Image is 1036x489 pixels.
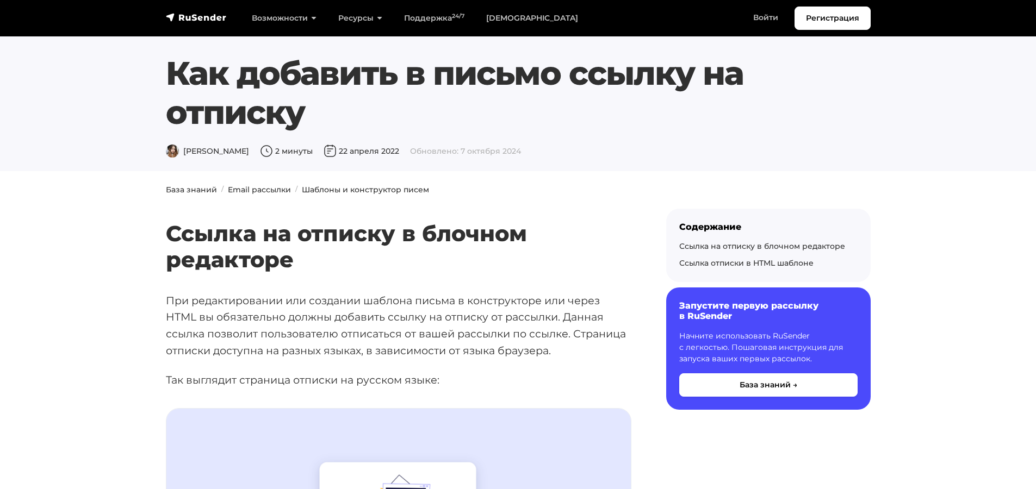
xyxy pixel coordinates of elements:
[679,330,858,365] p: Начните использовать RuSender с легкостью. Пошаговая инструкция для запуска ваших первых рассылок.
[666,287,871,409] a: Запустите первую рассылку в RuSender Начните использовать RuSender с легкостью. Пошаговая инструк...
[742,7,789,29] a: Войти
[452,12,464,20] sup: 24/7
[410,146,521,156] span: Обновлено: 7 октября 2024
[327,7,393,29] a: Ресурсы
[679,241,845,251] a: Ссылка на отписку в блочном редакторе
[302,185,429,195] a: Шаблоны и конструктор писем
[166,372,631,388] p: Так выглядит страница отписки на русском языке:
[475,7,589,29] a: [DEMOGRAPHIC_DATA]
[241,7,327,29] a: Возможности
[159,184,877,196] nav: breadcrumb
[260,146,313,156] span: 2 минуты
[795,7,871,30] a: Регистрация
[679,258,814,268] a: Ссылка отписки в HTML шаблоне
[166,146,249,156] span: [PERSON_NAME]
[679,222,858,232] div: Содержание
[393,7,475,29] a: Поддержка24/7
[166,185,217,195] a: База знаний
[166,54,871,132] h1: Как добавить в письмо ссылку на отписку
[166,292,631,359] p: При редактировании или создании шаблона письма в конструкторе или через HTML вы обязательно должн...
[679,300,858,321] h6: Запустите первую рассылку в RuSender
[324,145,337,158] img: Дата публикации
[166,12,227,23] img: RuSender
[260,145,273,158] img: Время чтения
[324,146,399,156] span: 22 апреля 2022
[166,189,631,273] h2: Ссылка на отписку в блочном редакторе
[679,373,858,397] button: База знаний →
[228,185,291,195] a: Email рассылки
